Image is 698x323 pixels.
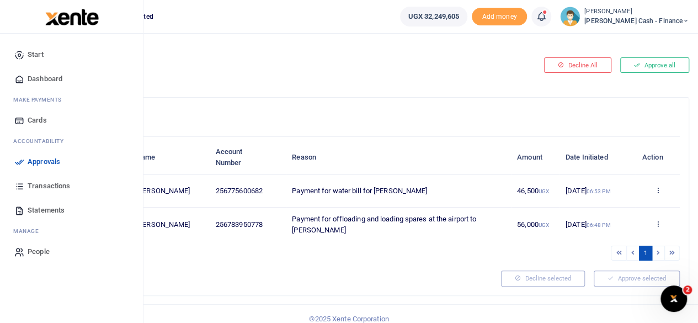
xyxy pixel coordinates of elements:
[130,140,210,174] th: Name: activate to sort column ascending
[9,91,134,108] li: M
[19,227,39,235] span: anage
[511,208,560,241] td: 56,000
[210,208,286,241] td: 256783950778
[9,240,134,264] a: People
[511,140,560,174] th: Amount: activate to sort column ascending
[130,175,210,208] td: [PERSON_NAME]
[620,57,689,73] button: Approve all
[45,9,99,25] img: logo-large
[19,96,62,104] span: ake Payments
[28,156,60,167] span: Approvals
[683,285,692,294] span: 2
[51,107,680,119] h4: Mobile Money
[28,115,47,126] span: Cards
[544,57,611,73] button: Decline All
[539,222,549,228] small: UGX
[560,208,636,241] td: [DATE]
[286,175,511,208] td: Payment for water bill for [PERSON_NAME]
[560,140,636,174] th: Date Initiated: activate to sort column ascending
[587,188,611,194] small: 06:53 PM
[9,174,134,198] a: Transactions
[28,181,70,192] span: Transactions
[560,7,689,27] a: profile-user [PERSON_NAME] [PERSON_NAME] Cash - Finance
[9,198,134,223] a: Statements
[539,188,549,194] small: UGX
[584,16,689,26] span: [PERSON_NAME] Cash - Finance
[44,12,99,20] a: logo-small logo-large logo-large
[9,108,134,133] a: Cards
[560,7,580,27] img: profile-user
[39,64,471,83] a: Back to categories
[130,208,210,241] td: [PERSON_NAME]
[511,175,560,208] td: 46,500
[286,208,511,241] td: Payment for offloading and loading spares at the airport to [PERSON_NAME]
[584,7,689,17] small: [PERSON_NAME]
[22,137,63,145] span: countability
[472,12,527,20] a: Add money
[9,223,134,240] li: M
[636,140,680,174] th: Action: activate to sort column ascending
[210,175,286,208] td: 256775600682
[9,43,134,67] a: Start
[28,246,50,257] span: People
[210,140,286,174] th: Account Number: activate to sort column ascending
[51,245,361,262] div: Showing 1 to 2 of 2 entries
[472,8,527,26] span: Add money
[9,67,134,91] a: Dashboard
[408,11,459,22] span: UGX 32,249,605
[42,47,471,60] h4: Pending your approval
[28,49,44,60] span: Start
[660,285,687,312] iframe: Intercom live chat
[9,133,134,150] li: Ac
[472,8,527,26] li: Toup your wallet
[286,140,511,174] th: Reason: activate to sort column ascending
[28,205,65,216] span: Statements
[639,246,652,261] a: 1
[400,7,467,27] a: UGX 32,249,605
[560,175,636,208] td: [DATE]
[396,7,472,27] li: Wallet ballance
[9,150,134,174] a: Approvals
[587,222,611,228] small: 06:48 PM
[28,73,62,84] span: Dashboard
